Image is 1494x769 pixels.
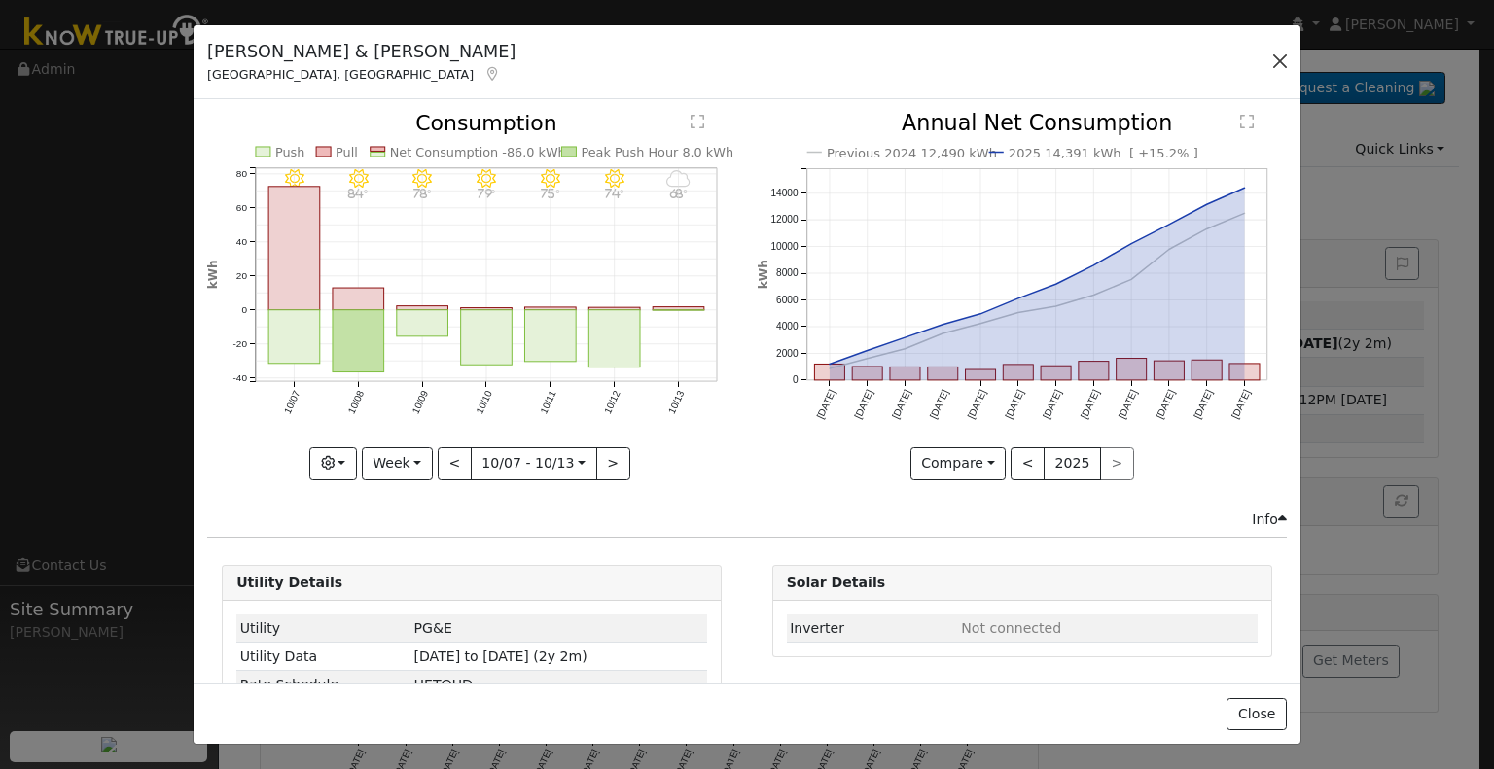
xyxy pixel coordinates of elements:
rect: onclick="" [268,187,320,310]
circle: onclick="" [1051,281,1059,289]
button: Compare [910,447,1007,480]
text: 12000 [770,215,799,226]
text: Pull [336,145,358,159]
rect: onclick="" [890,367,920,380]
text: 10/08 [346,389,367,416]
circle: onclick="" [901,345,908,353]
circle: onclick="" [939,321,946,329]
text: [DATE] [852,388,875,421]
circle: onclick="" [863,355,871,363]
td: Rate Schedule [236,671,410,699]
text: 60 [236,202,248,213]
button: < [438,447,472,480]
text: [DATE] [1192,388,1215,421]
text: [DATE] [965,388,988,421]
circle: onclick="" [1089,292,1097,299]
text: [DATE] [1117,388,1140,421]
text: kWh [206,261,220,290]
span: [DATE] to [DATE] (2y 2m) [414,648,587,664]
circle: onclick="" [1165,246,1173,254]
button: < [1011,447,1045,480]
text: 6000 [776,295,799,305]
rect: onclick="" [461,308,513,310]
p: 74° [598,189,632,199]
i: 10/09 - Clear [413,169,433,189]
circle: onclick="" [977,310,984,318]
i: 10/08 - Clear [349,169,369,189]
td: Utility [236,614,410,643]
text: [DATE] [1003,388,1026,421]
circle: onclick="" [825,366,833,373]
text:  [691,114,704,129]
strong: Utility Details [236,575,342,590]
rect: onclick="" [1041,367,1071,381]
text: [DATE] [1154,388,1177,421]
p: 75° [534,189,568,199]
circle: onclick="" [1014,309,1021,317]
text: [DATE] [890,388,913,421]
i: 10/13 - Cloudy [666,169,691,189]
rect: onclick="" [1003,365,1033,380]
rect: onclick="" [1229,364,1260,380]
rect: onclick="" [654,307,705,310]
i: 10/10 - Clear [477,169,496,189]
button: 2025 [1044,447,1101,480]
text: 20 [236,270,248,281]
text: -40 [233,372,248,383]
p: 79° [470,189,504,199]
circle: onclick="" [1240,185,1248,192]
text: 2025 14,391 kWh [ +15.2% ] [1009,146,1198,160]
text: [DATE] [814,388,837,421]
rect: onclick="" [397,306,448,310]
text: [DATE] [1079,388,1102,421]
button: > [596,447,630,480]
span: ID: 17247780, authorized: 09/03/25 [414,620,452,636]
circle: onclick="" [1240,210,1248,218]
rect: onclick="" [525,307,577,310]
button: Week [362,447,433,480]
i: 10/07 - Clear [285,169,304,189]
i: 10/12 - Clear [605,169,624,189]
text: [DATE] [1041,388,1064,421]
td: Inverter [787,614,958,643]
rect: onclick="" [1116,359,1146,380]
text:  [1240,115,1254,130]
text: Previous 2024 12,490 kWh [827,146,997,160]
text: Peak Push Hour 8.0 kWh [582,145,734,159]
circle: onclick="" [1203,226,1211,233]
div: Info [1252,509,1287,530]
rect: onclick="" [268,310,320,364]
rect: onclick="" [397,310,448,336]
circle: onclick="" [1203,201,1211,209]
circle: onclick="" [825,361,833,368]
circle: onclick="" [863,347,871,355]
text: 0 [792,375,798,386]
rect: onclick="" [852,367,882,381]
p: 78° [406,189,440,199]
a: Map [483,66,501,82]
circle: onclick="" [1051,302,1059,310]
text: 10/09 [410,389,431,416]
rect: onclick="" [333,289,384,311]
text: Annual Net Consumption [902,111,1173,136]
rect: onclick="" [1192,361,1222,381]
text: 10000 [770,241,799,252]
strong: Solar Details [787,575,885,590]
span: Z [414,677,473,692]
rect: onclick="" [589,310,641,367]
circle: onclick="" [901,334,908,342]
rect: onclick="" [927,367,957,380]
text: 80 [236,168,248,179]
circle: onclick="" [1014,295,1021,302]
text: 10/13 [666,389,687,416]
circle: onclick="" [1089,262,1097,269]
button: Close [1227,698,1286,731]
rect: onclick="" [814,365,844,380]
text: 10/11 [539,389,559,416]
circle: onclick="" [1127,276,1135,284]
text: [DATE] [1229,388,1253,421]
text: 10/10 [475,389,495,416]
text: 14000 [770,188,799,198]
text: 8000 [776,268,799,279]
td: Utility Data [236,643,410,671]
